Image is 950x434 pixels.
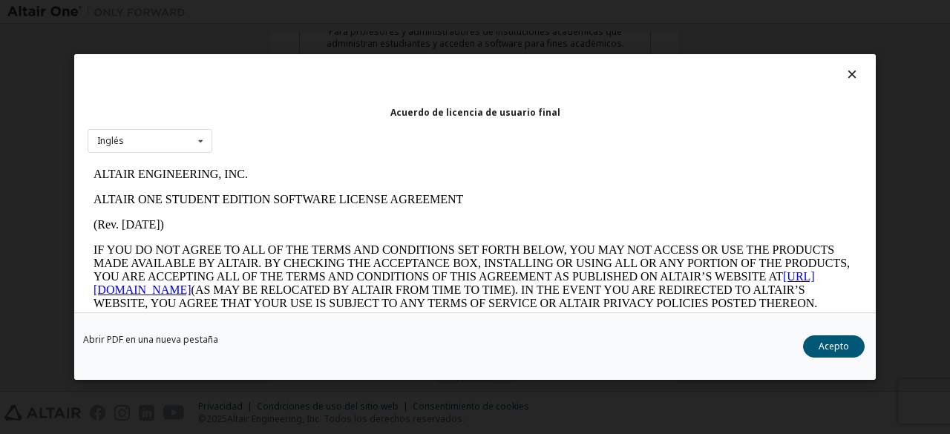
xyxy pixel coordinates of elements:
a: Abrir PDF en una nueva pestaña [83,335,218,344]
p: ALTAIR ONE STUDENT EDITION SOFTWARE LICENSE AGREEMENT [6,31,769,45]
font: Acuerdo de licencia de usuario final [390,106,560,119]
a: [URL][DOMAIN_NAME] [6,108,727,134]
button: Acepto [803,335,865,358]
font: Inglés [97,134,124,147]
p: ALTAIR ENGINEERING, INC. [6,6,769,19]
p: (Rev. [DATE]) [6,56,769,70]
font: Acepto [819,340,849,352]
font: Abrir PDF en una nueva pestaña [83,333,218,346]
p: IF YOU DO NOT AGREE TO ALL OF THE TERMS AND CONDITIONS SET FORTH BELOW, YOU MAY NOT ACCESS OR USE... [6,82,769,188]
